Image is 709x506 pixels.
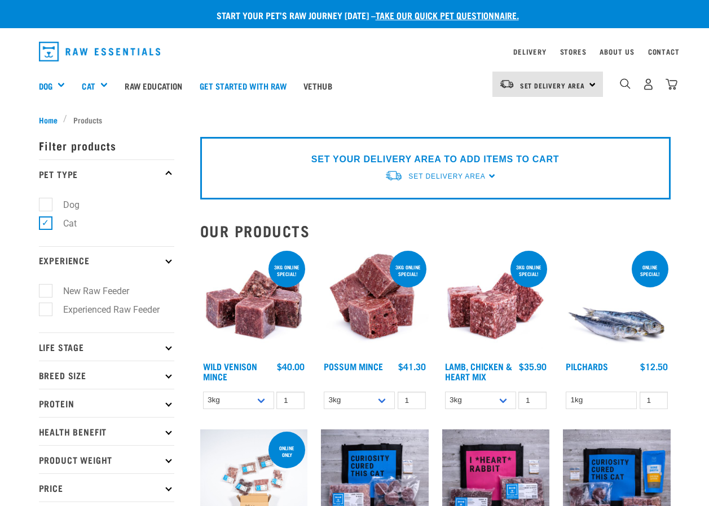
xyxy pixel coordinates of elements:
[276,392,305,409] input: 1
[268,259,305,282] div: 3kg online special!
[203,363,257,379] a: Wild Venison Mince
[324,363,383,369] a: Possum Mince
[390,259,426,282] div: 3kg online special!
[39,114,64,126] a: Home
[518,392,547,409] input: 1
[39,361,174,389] p: Breed Size
[408,172,485,180] span: Set Delivery Area
[268,440,305,463] div: ONLINE ONLY
[45,216,81,230] label: Cat
[39,332,174,361] p: Life Stage
[39,445,174,473] p: Product Weight
[445,363,512,379] a: Lamb, Chicken & Heart Mix
[39,131,174,159] p: Filter products
[39,417,174,445] p: Health Benefit
[563,248,671,356] img: Four Whole Pilchards
[277,361,305,371] div: $40.00
[39,389,174,417] p: Protein
[39,159,174,188] p: Pet Type
[398,361,426,371] div: $41.30
[632,259,668,282] div: ONLINE SPECIAL!
[39,473,174,501] p: Price
[442,248,550,356] img: 1124 Lamb Chicken Heart Mix 01
[191,63,295,108] a: Get started with Raw
[321,248,429,356] img: 1102 Possum Mince 01
[82,79,95,92] a: Cat
[666,78,677,90] img: home-icon@2x.png
[45,198,84,212] label: Dog
[640,392,668,409] input: 1
[200,222,671,239] h2: Our Products
[39,42,161,61] img: Raw Essentials Logo
[398,392,426,409] input: 1
[600,50,634,54] a: About Us
[513,50,546,54] a: Delivery
[30,37,680,66] nav: dropdown navigation
[640,361,668,371] div: $12.50
[519,361,547,371] div: $35.90
[642,78,654,90] img: user.png
[45,284,134,298] label: New Raw Feeder
[648,50,680,54] a: Contact
[39,114,671,126] nav: breadcrumbs
[620,78,631,89] img: home-icon-1@2x.png
[510,259,547,282] div: 3kg online special!
[45,303,164,317] label: Experienced Raw Feeder
[200,248,308,356] img: Pile Of Cubed Wild Venison Mince For Pets
[295,63,341,108] a: Vethub
[311,153,559,166] p: SET YOUR DELIVERY AREA TO ADD ITEMS TO CART
[39,246,174,274] p: Experience
[385,170,403,181] img: van-moving.png
[116,63,191,108] a: Raw Education
[566,363,608,369] a: Pilchards
[520,83,585,87] span: Set Delivery Area
[376,12,519,17] a: take our quick pet questionnaire.
[560,50,587,54] a: Stores
[499,79,514,89] img: van-moving.png
[39,114,58,126] span: Home
[39,79,52,92] a: Dog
